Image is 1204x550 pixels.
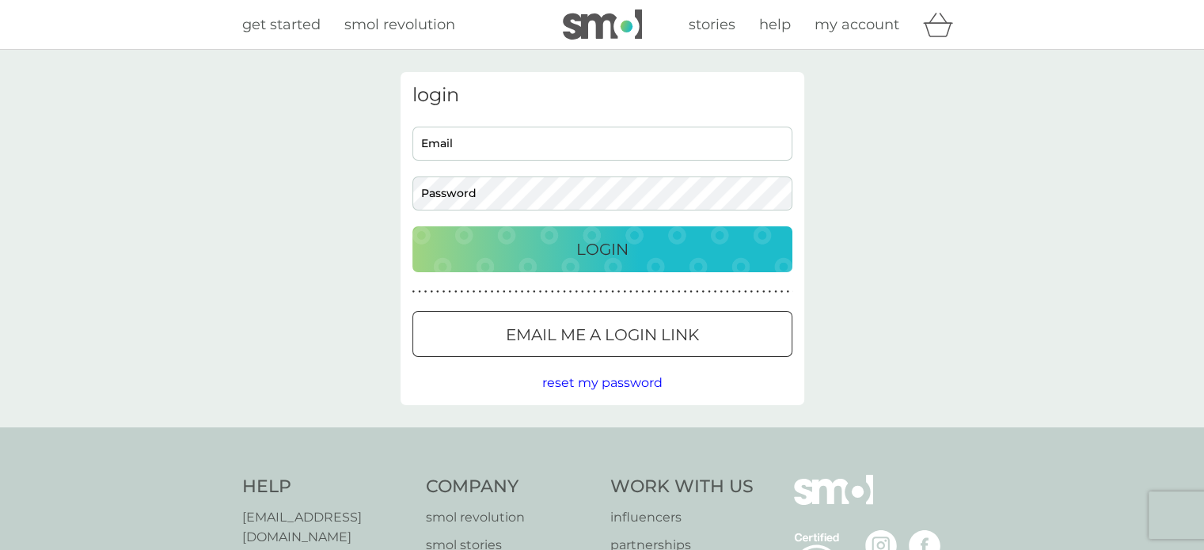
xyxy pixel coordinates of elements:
p: ● [503,288,506,296]
span: help [759,16,791,33]
p: ● [756,288,759,296]
p: ● [726,288,729,296]
p: ● [557,288,560,296]
a: [EMAIL_ADDRESS][DOMAIN_NAME] [242,507,411,548]
a: stories [689,13,735,36]
p: ● [412,288,416,296]
h4: Company [426,475,594,499]
p: ● [666,288,669,296]
p: ● [636,288,639,296]
p: ● [581,288,584,296]
p: ● [750,288,754,296]
h4: Help [242,475,411,499]
p: ● [623,288,626,296]
button: reset my password [542,373,663,393]
p: ● [654,288,657,296]
p: ● [781,288,784,296]
button: Login [412,226,792,272]
p: ● [599,288,602,296]
p: ● [786,288,789,296]
p: ● [448,288,451,296]
p: ● [738,288,741,296]
p: ● [515,288,518,296]
span: smol revolution [344,16,455,33]
h4: Work With Us [610,475,754,499]
p: ● [563,288,566,296]
p: ● [454,288,458,296]
p: ● [744,288,747,296]
a: influencers [610,507,754,528]
p: ● [641,288,644,296]
p: ● [442,288,446,296]
p: ● [732,288,735,296]
p: ● [575,288,578,296]
img: smol [563,9,642,40]
p: ● [539,288,542,296]
p: ● [593,288,596,296]
p: ● [611,288,614,296]
a: help [759,13,791,36]
p: ● [671,288,674,296]
p: ● [689,288,693,296]
p: ● [648,288,651,296]
p: ● [551,288,554,296]
button: Email me a login link [412,311,792,357]
p: ● [533,288,536,296]
div: basket [923,9,963,40]
img: smol [794,475,873,529]
p: ● [478,288,481,296]
a: my account [815,13,899,36]
span: reset my password [542,375,663,390]
p: ● [678,288,681,296]
p: ● [629,288,632,296]
p: ● [461,288,464,296]
p: ● [430,288,433,296]
p: ● [659,288,663,296]
p: Email me a login link [506,322,699,347]
a: get started [242,13,321,36]
p: ● [587,288,591,296]
a: smol revolution [344,13,455,36]
a: smol revolution [426,507,594,528]
p: Login [576,237,629,262]
p: ● [569,288,572,296]
p: ● [526,288,530,296]
span: stories [689,16,735,33]
p: ● [684,288,687,296]
span: my account [815,16,899,33]
p: ● [521,288,524,296]
p: ● [473,288,476,296]
p: ● [418,288,421,296]
h3: login [412,84,792,107]
p: ● [545,288,548,296]
p: ● [708,288,711,296]
p: ● [491,288,494,296]
p: ● [509,288,512,296]
p: ● [702,288,705,296]
p: ● [436,288,439,296]
p: ● [617,288,621,296]
p: ● [774,288,777,296]
p: ● [714,288,717,296]
p: ● [768,288,771,296]
p: ● [496,288,499,296]
span: get started [242,16,321,33]
p: ● [762,288,765,296]
p: ● [696,288,699,296]
p: ● [424,288,427,296]
p: ● [466,288,469,296]
p: ● [484,288,488,296]
p: ● [720,288,723,296]
p: ● [606,288,609,296]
